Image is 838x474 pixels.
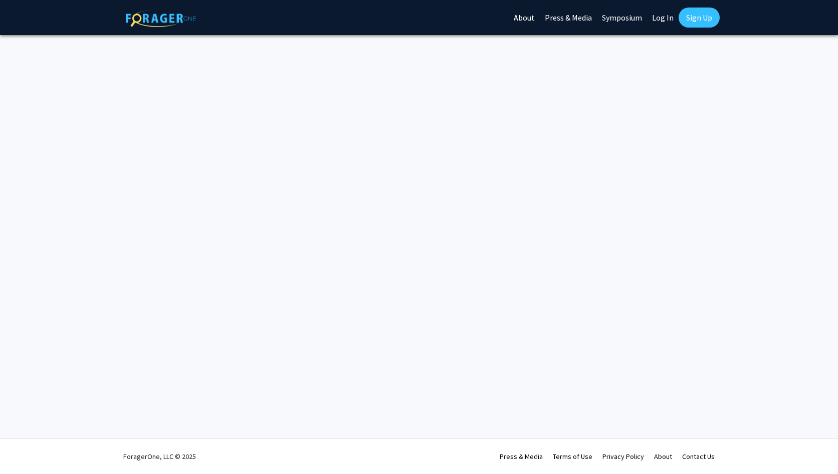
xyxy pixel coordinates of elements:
[602,452,644,461] a: Privacy Policy
[126,10,196,27] img: ForagerOne Logo
[682,452,715,461] a: Contact Us
[679,8,720,28] a: Sign Up
[123,439,196,474] div: ForagerOne, LLC © 2025
[553,452,592,461] a: Terms of Use
[654,452,672,461] a: About
[500,452,543,461] a: Press & Media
